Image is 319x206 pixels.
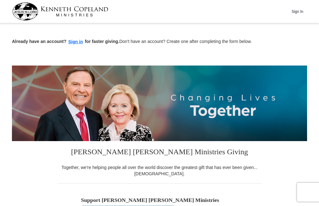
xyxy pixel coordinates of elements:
button: Sign In [288,7,307,16]
button: Sign in [67,38,85,45]
strong: Already have an account? for faster giving. [12,39,119,44]
p: Don't have an account? Create one after completing the form below. [12,38,307,45]
img: kcm-header-logo.svg [12,3,108,20]
div: Together, we're helping people all over the world discover the greatest gift that has ever been g... [57,164,262,177]
h3: [PERSON_NAME] [PERSON_NAME] Ministries Giving [57,141,262,164]
h5: Support [PERSON_NAME] [PERSON_NAME] Ministries [81,197,238,203]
